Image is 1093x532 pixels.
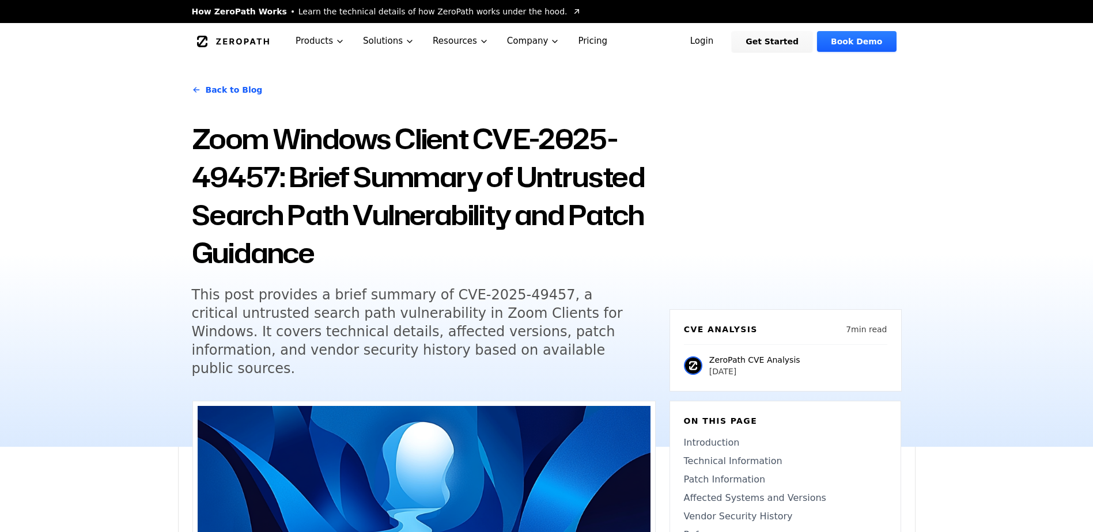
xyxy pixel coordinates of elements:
[498,23,569,59] button: Company
[846,324,887,335] p: 7 min read
[684,436,887,450] a: Introduction
[684,473,887,487] a: Patch Information
[684,324,758,335] h6: CVE Analysis
[178,23,916,59] nav: Global
[298,6,568,17] span: Learn the technical details of how ZeroPath works under the hood.
[684,454,887,468] a: Technical Information
[192,286,634,378] h5: This post provides a brief summary of CVE-2025-49457, a critical untrusted search path vulnerabil...
[192,120,656,272] h1: Zoom Windows Client CVE-2025-49457: Brief Summary of Untrusted Search Path Vulnerability and Patc...
[709,366,800,377] p: [DATE]
[732,31,812,52] a: Get Started
[569,23,617,59] a: Pricing
[192,6,287,17] span: How ZeroPath Works
[684,510,887,523] a: Vendor Security History
[676,31,728,52] a: Login
[709,354,800,366] p: ZeroPath CVE Analysis
[192,6,581,17] a: How ZeroPath WorksLearn the technical details of how ZeroPath works under the hood.
[684,356,702,375] img: ZeroPath CVE Analysis
[817,31,896,52] a: Book Demo
[423,23,498,59] button: Resources
[192,74,263,106] a: Back to Blog
[684,491,887,505] a: Affected Systems and Versions
[286,23,354,59] button: Products
[684,415,887,427] h6: On this page
[354,23,423,59] button: Solutions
